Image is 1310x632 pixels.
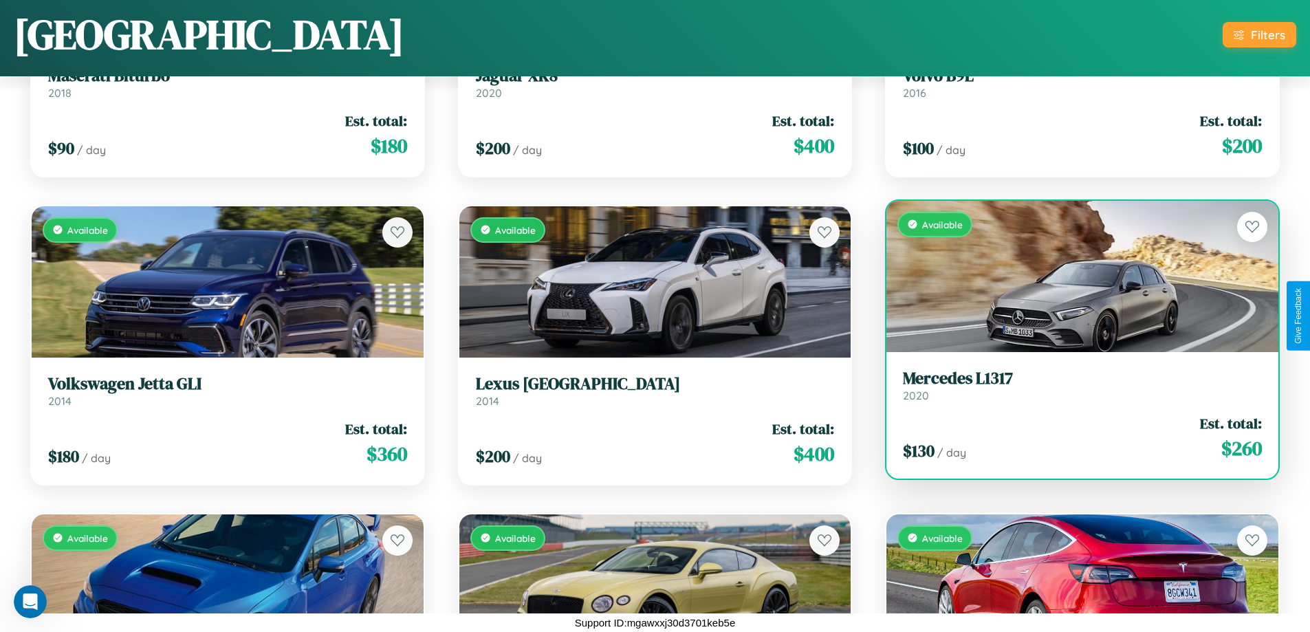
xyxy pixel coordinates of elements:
span: Est. total: [345,111,407,131]
span: Available [922,219,963,230]
span: Available [495,224,536,236]
span: $ 180 [48,445,79,468]
span: / day [82,451,111,465]
span: Available [67,224,108,236]
a: Volkswagen Jetta GLI2014 [48,374,407,408]
span: / day [77,143,106,157]
span: $ 180 [371,132,407,160]
span: Est. total: [345,419,407,439]
span: Est. total: [1200,111,1262,131]
h3: Volkswagen Jetta GLI [48,374,407,394]
span: $ 100 [903,137,934,160]
a: Jaguar XK82020 [476,66,835,100]
h3: Lexus [GEOGRAPHIC_DATA] [476,374,835,394]
span: $ 130 [903,439,935,462]
span: $ 200 [1222,132,1262,160]
span: $ 260 [1221,435,1262,462]
span: 2020 [903,389,929,402]
span: Est. total: [1200,413,1262,433]
span: 2018 [48,86,72,100]
span: $ 360 [367,440,407,468]
div: Give Feedback [1293,288,1303,344]
a: Volvo B9L2016 [903,66,1262,100]
a: Mercedes L13172020 [903,369,1262,402]
span: $ 90 [48,137,74,160]
span: / day [513,451,542,465]
span: $ 400 [794,440,834,468]
span: Est. total: [772,111,834,131]
span: Est. total: [772,419,834,439]
span: Available [67,532,108,544]
span: / day [513,143,542,157]
span: $ 400 [794,132,834,160]
span: Available [922,532,963,544]
p: Support ID: mgawxxj30d3701keb5e [575,613,736,632]
h3: Mercedes L1317 [903,369,1262,389]
span: 2016 [903,86,926,100]
span: Available [495,532,536,544]
span: 2014 [48,394,72,408]
span: $ 200 [476,137,510,160]
a: Maserati Biturbo2018 [48,66,407,100]
h1: [GEOGRAPHIC_DATA] [14,6,404,63]
button: Filters [1223,22,1296,47]
h3: Volvo B9L [903,66,1262,86]
span: / day [937,446,966,459]
h3: Maserati Biturbo [48,66,407,86]
div: Filters [1251,28,1285,42]
a: Lexus [GEOGRAPHIC_DATA]2014 [476,374,835,408]
span: 2020 [476,86,502,100]
iframe: Intercom live chat [14,585,47,618]
span: / day [937,143,965,157]
span: $ 200 [476,445,510,468]
h3: Jaguar XK8 [476,66,835,86]
span: 2014 [476,394,499,408]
